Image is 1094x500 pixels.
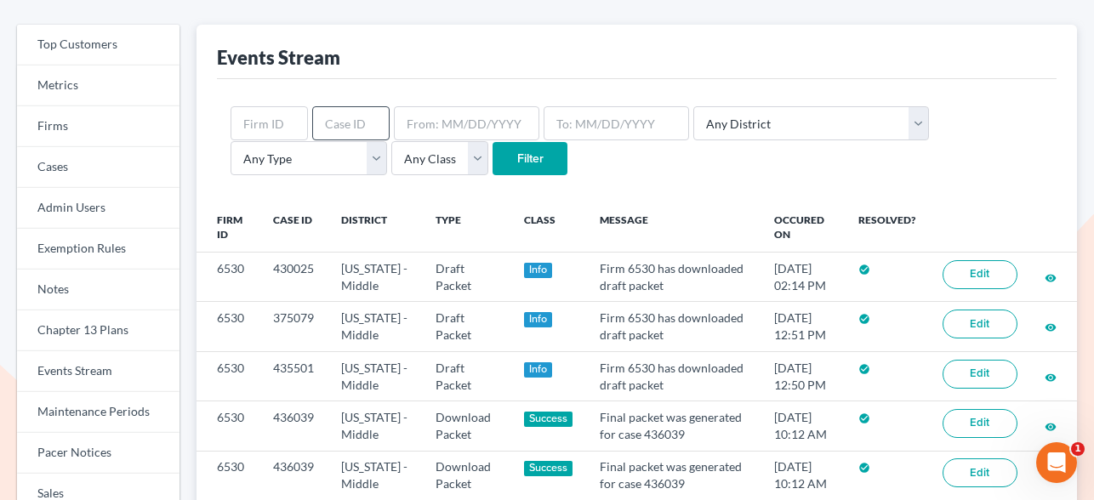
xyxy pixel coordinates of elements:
i: check_circle [858,462,870,474]
i: visibility [1045,372,1057,384]
div: Events Stream [217,45,340,70]
a: visibility [1045,369,1057,384]
td: Final packet was generated for case 436039 [586,401,761,451]
th: Firm ID [197,203,259,253]
td: [DATE] 10:12 AM [761,401,845,451]
td: 6530 [197,451,259,500]
a: Maintenance Periods [17,392,179,433]
a: Edit [943,409,1017,438]
td: [DATE] 02:14 PM [761,253,845,302]
td: 375079 [259,302,328,351]
i: visibility [1045,421,1057,433]
i: check_circle [858,264,870,276]
a: Pacer Notices [17,433,179,474]
iframe: Intercom live chat [1036,442,1077,483]
td: 6530 [197,401,259,451]
th: Resolved? [845,203,929,253]
td: Draft Packet [422,351,510,401]
div: Info [524,263,553,278]
td: [DATE] 12:50 PM [761,351,845,401]
td: 435501 [259,351,328,401]
th: Type [422,203,510,253]
a: visibility [1045,319,1057,333]
td: 436039 [259,451,328,500]
div: Info [524,362,553,378]
td: [DATE] 12:51 PM [761,302,845,351]
input: Firm ID [231,106,308,140]
td: 6530 [197,302,259,351]
td: [US_STATE] - Middle [328,351,422,401]
td: [US_STATE] - Middle [328,451,422,500]
th: District [328,203,422,253]
td: [US_STATE] - Middle [328,401,422,451]
td: 6530 [197,253,259,302]
a: Admin Users [17,188,179,229]
div: Info [524,312,553,327]
a: Edit [943,458,1017,487]
span: 1 [1071,442,1085,456]
td: Firm 6530 has downloaded draft packet [586,351,761,401]
a: Cases [17,147,179,188]
a: Metrics [17,65,179,106]
a: visibility [1045,270,1057,284]
td: 430025 [259,253,328,302]
i: visibility [1045,321,1057,333]
td: [DATE] 10:12 AM [761,451,845,500]
th: Case ID [259,203,328,253]
a: Edit [943,310,1017,338]
a: Top Customers [17,25,179,65]
td: Download Packet [422,451,510,500]
td: Firm 6530 has downloaded draft packet [586,253,761,302]
input: To: MM/DD/YYYY [544,106,689,140]
input: Filter [493,142,567,176]
td: Draft Packet [422,302,510,351]
input: Case ID [312,106,390,140]
td: Firm 6530 has downloaded draft packet [586,302,761,351]
i: visibility [1045,272,1057,284]
th: Class [510,203,587,253]
a: Firms [17,106,179,147]
a: Edit [943,260,1017,289]
td: [US_STATE] - Middle [328,302,422,351]
td: Final packet was generated for case 436039 [586,451,761,500]
th: Occured On [761,203,845,253]
a: visibility [1045,418,1057,433]
div: Success [524,412,573,427]
td: 436039 [259,401,328,451]
i: check_circle [858,412,870,424]
input: From: MM/DD/YYYY [394,106,539,140]
div: Success [524,461,573,476]
a: Exemption Rules [17,229,179,270]
a: Edit [943,360,1017,389]
td: 6530 [197,351,259,401]
a: Events Stream [17,351,179,392]
th: Message [586,203,761,253]
i: check_circle [858,313,870,325]
td: [US_STATE] - Middle [328,253,422,302]
td: Download Packet [422,401,510,451]
a: Notes [17,270,179,310]
a: Chapter 13 Plans [17,310,179,351]
i: check_circle [858,363,870,375]
td: Draft Packet [422,253,510,302]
